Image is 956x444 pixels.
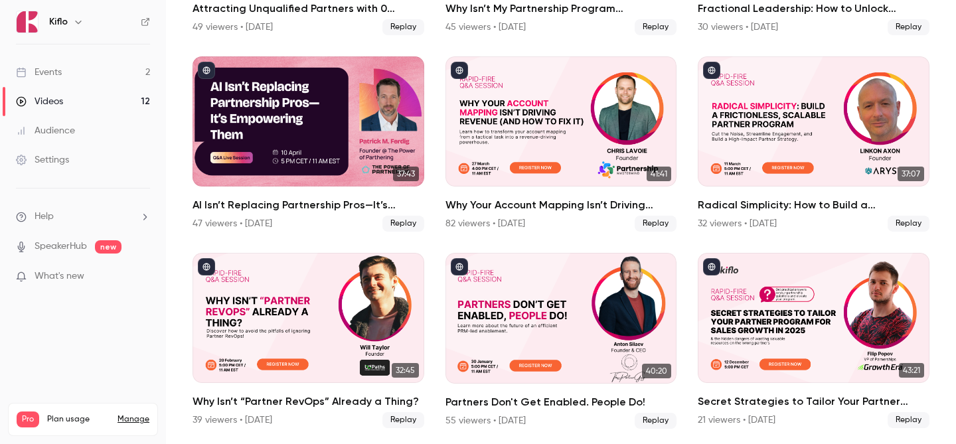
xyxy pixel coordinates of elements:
[193,56,424,232] li: AI Isn’t Replacing Partnership Pros—It’s Empowering Them
[445,217,525,230] div: 82 viewers • [DATE]
[698,413,775,427] div: 21 viewers • [DATE]
[445,21,526,34] div: 45 viewers • [DATE]
[445,56,677,232] a: 41:41Why Your Account Mapping Isn’t Driving Revenue (And How to Fix It)82 viewers • [DATE]Replay
[698,1,929,17] h2: Fractional Leadership: How to Unlock Strategic Growth with Fractional Support
[445,394,677,410] h2: Partners Don't Get Enabled. People Do!
[35,240,87,254] a: SpeakerHub
[193,253,424,428] a: 32:45Why Isn’t “Partner RevOps” Already a Thing?39 viewers • [DATE]Replay
[392,363,419,378] span: 32:45
[898,167,924,181] span: 37:07
[193,1,424,17] h2: Attracting Unqualified Partners with 0 Impact? How to Break the Cycle
[193,253,424,428] li: Why Isn’t “Partner RevOps” Already a Thing?
[95,240,121,254] span: new
[635,413,677,429] span: Replay
[193,21,273,34] div: 49 viewers • [DATE]
[698,56,929,232] li: Radical Simplicity: How to Build a Frictionless, Scalable Partner Program
[698,253,929,428] a: 43:21Secret Strategies to Tailor Your Partner Program for Sales Growth in [DATE]21 viewers • [DAT...
[888,216,929,232] span: Replay
[16,95,63,108] div: Videos
[193,217,272,230] div: 47 viewers • [DATE]
[445,1,677,17] h2: Why Isn’t My Partnership Program Generating Results & How to Fix It?
[134,271,150,283] iframe: Noticeable Trigger
[35,210,54,224] span: Help
[16,124,75,137] div: Audience
[193,56,424,232] a: 37:43AI Isn’t Replacing Partnership Pros—It’s Empowering Them47 viewers • [DATE]Replay
[198,62,215,79] button: published
[445,197,677,213] h2: Why Your Account Mapping Isn’t Driving Revenue (And How to Fix It)
[451,62,468,79] button: published
[16,210,150,224] li: help-dropdown-opener
[635,19,677,35] span: Replay
[888,19,929,35] span: Replay
[642,364,671,378] span: 40:20
[698,21,778,34] div: 30 viewers • [DATE]
[445,414,526,427] div: 55 viewers • [DATE]
[698,394,929,409] h2: Secret Strategies to Tailor Your Partner Program for Sales Growth in [DATE]
[393,167,419,181] span: 37:43
[198,258,215,275] button: published
[17,411,39,427] span: Pro
[445,253,677,428] a: 40:20Partners Don't Get Enabled. People Do!55 viewers • [DATE]Replay
[698,217,777,230] div: 32 viewers • [DATE]
[647,167,671,181] span: 41:41
[445,253,677,428] li: Partners Don't Get Enabled. People Do!
[382,412,424,428] span: Replay
[382,19,424,35] span: Replay
[888,412,929,428] span: Replay
[698,253,929,428] li: Secret Strategies to Tailor Your Partner Program for Sales Growth in 2025
[16,153,69,167] div: Settings
[703,258,720,275] button: published
[16,66,62,79] div: Events
[698,197,929,213] h2: Radical Simplicity: How to Build a Frictionless, Scalable Partner Program
[193,413,272,427] div: 39 viewers • [DATE]
[635,216,677,232] span: Replay
[118,414,149,425] a: Manage
[193,197,424,213] h2: AI Isn’t Replacing Partnership Pros—It’s Empowering Them
[382,216,424,232] span: Replay
[703,62,720,79] button: published
[445,56,677,232] li: Why Your Account Mapping Isn’t Driving Revenue (And How to Fix It)
[193,394,424,409] h2: Why Isn’t “Partner RevOps” Already a Thing?
[35,269,84,283] span: What's new
[17,11,38,33] img: Kiflo
[698,56,929,232] a: 37:07Radical Simplicity: How to Build a Frictionless, Scalable Partner Program32 viewers • [DATE]...
[49,15,68,29] h6: Kiflo
[47,414,110,425] span: Plan usage
[451,258,468,275] button: published
[899,363,924,378] span: 43:21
